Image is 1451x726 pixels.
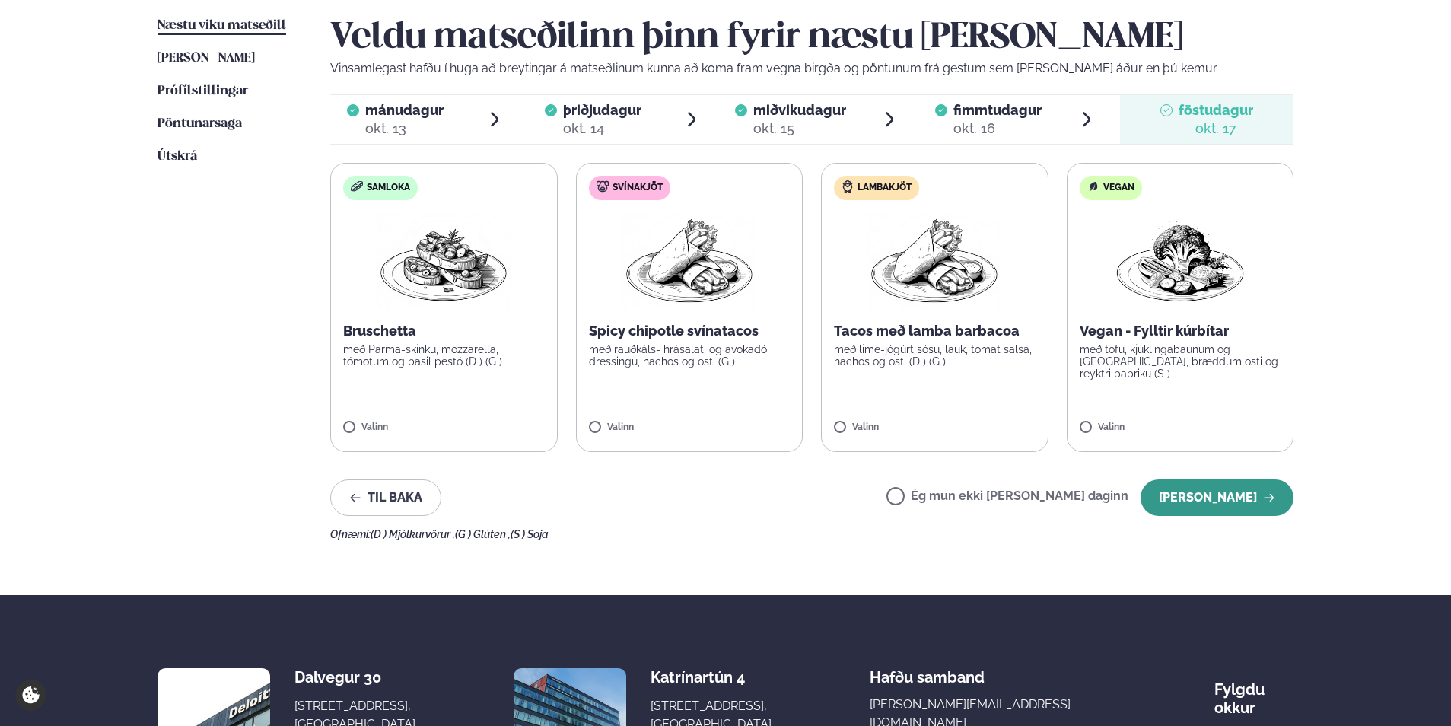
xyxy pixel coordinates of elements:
span: Prófílstillingar [158,84,248,97]
span: Samloka [367,182,410,194]
span: Svínakjöt [613,182,663,194]
img: Wraps.png [622,212,756,310]
div: okt. 14 [563,119,641,138]
span: Hafðu samband [870,656,985,686]
p: með lime-jógúrt sósu, lauk, tómat salsa, nachos og osti (D ) (G ) [834,343,1036,368]
span: miðvikudagur [753,102,846,118]
div: Katrínartún 4 [651,668,772,686]
img: Lamb.svg [842,180,854,193]
div: okt. 13 [365,119,444,138]
span: föstudagur [1179,102,1253,118]
h2: Veldu matseðilinn þinn fyrir næstu [PERSON_NAME] [330,17,1293,59]
span: (S ) Soja [511,528,549,540]
img: Bruschetta.png [377,212,511,310]
p: Vegan - Fylltir kúrbítar [1080,322,1281,340]
img: sandwich-new-16px.svg [351,181,363,192]
span: mánudagur [365,102,444,118]
div: okt. 16 [953,119,1042,138]
a: Næstu viku matseðill [158,17,286,35]
p: með Parma-skinku, mozzarella, tómötum og basil pestó (D ) (G ) [343,343,545,368]
a: Pöntunarsaga [158,115,242,133]
img: Vegan.svg [1087,180,1099,193]
a: Cookie settings [15,680,46,711]
button: Til baka [330,479,441,516]
p: með tofu, kjúklingabaunum og [GEOGRAPHIC_DATA], bræddum osti og reyktri papriku (S ) [1080,343,1281,380]
div: Dalvegur 30 [294,668,415,686]
div: Ofnæmi: [330,528,1293,540]
p: með rauðkáls- hrásalati og avókadó dressingu, nachos og osti (G ) [589,343,791,368]
button: [PERSON_NAME] [1141,479,1293,516]
span: Pöntunarsaga [158,117,242,130]
a: Prófílstillingar [158,82,248,100]
div: okt. 15 [753,119,846,138]
div: Fylgdu okkur [1214,668,1293,717]
span: Lambakjöt [858,182,912,194]
div: okt. 17 [1179,119,1253,138]
p: Spicy chipotle svínatacos [589,322,791,340]
span: (G ) Glúten , [455,528,511,540]
img: pork.svg [597,180,609,193]
span: [PERSON_NAME] [158,52,255,65]
span: Útskrá [158,150,197,163]
span: Vegan [1103,182,1134,194]
span: Næstu viku matseðill [158,19,286,32]
img: Vegan.png [1113,212,1247,310]
span: (D ) Mjólkurvörur , [371,528,455,540]
img: Wraps.png [867,212,1001,310]
span: þriðjudagur [563,102,641,118]
p: Tacos með lamba barbacoa [834,322,1036,340]
a: Útskrá [158,148,197,166]
p: Vinsamlegast hafðu í huga að breytingar á matseðlinum kunna að koma fram vegna birgða og pöntunum... [330,59,1293,78]
p: Bruschetta [343,322,545,340]
a: [PERSON_NAME] [158,49,255,68]
span: fimmtudagur [953,102,1042,118]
